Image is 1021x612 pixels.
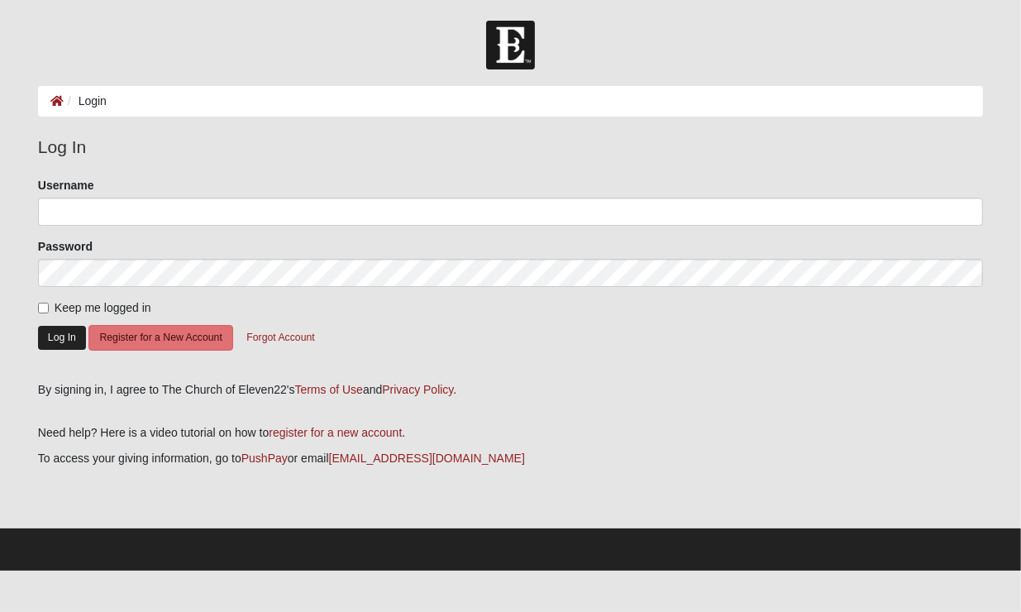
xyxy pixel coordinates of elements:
button: Forgot Account [236,325,325,351]
a: Privacy Policy [382,383,453,396]
label: Username [38,177,94,194]
legend: Log In [38,134,983,160]
label: Password [38,238,93,255]
span: Keep me logged in [55,301,151,314]
li: Login [64,93,107,110]
input: Keep me logged in [38,303,49,313]
button: Register for a New Account [88,325,232,351]
a: Terms of Use [294,383,362,396]
button: Log In [38,326,86,350]
p: Need help? Here is a video tutorial on how to . [38,424,983,442]
a: [EMAIL_ADDRESS][DOMAIN_NAME] [329,452,525,465]
a: register for a new account [269,426,402,439]
a: PushPay [241,452,288,465]
img: Church of Eleven22 Logo [486,21,535,69]
p: To access your giving information, go to or email [38,450,983,467]
div: By signing in, I agree to The Church of Eleven22's and . [38,381,983,399]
